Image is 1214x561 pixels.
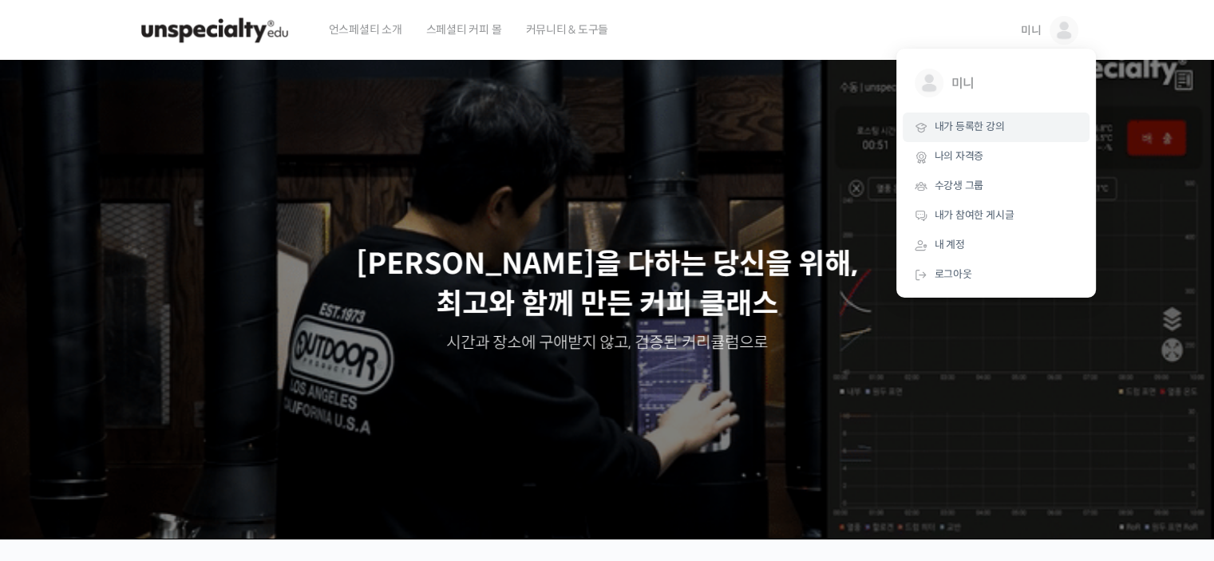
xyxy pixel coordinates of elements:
[903,260,1089,290] a: 로그아웃
[903,57,1089,113] a: 미니
[146,453,165,466] span: 대화
[50,452,60,465] span: 홈
[105,429,206,468] a: 대화
[903,142,1089,172] a: 나의 자격증
[1021,23,1042,38] span: 미니
[935,208,1014,222] span: 내가 참여한 게시글
[247,452,266,465] span: 설정
[903,172,1089,201] a: 수강생 그룹
[903,231,1089,260] a: 내 계정
[16,244,1199,325] p: [PERSON_NAME]을 다하는 당신을 위해, 최고와 함께 만든 커피 클래스
[935,179,984,192] span: 수강생 그룹
[206,429,306,468] a: 설정
[16,332,1199,354] p: 시간과 장소에 구애받지 않고, 검증된 커리큘럼으로
[903,113,1089,142] a: 내가 등록한 강의
[935,238,965,251] span: 내 계정
[5,429,105,468] a: 홈
[935,267,972,281] span: 로그아웃
[935,149,984,163] span: 나의 자격증
[903,201,1089,231] a: 내가 참여한 게시글
[951,69,1070,99] span: 미니
[935,120,1005,133] span: 내가 등록한 강의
